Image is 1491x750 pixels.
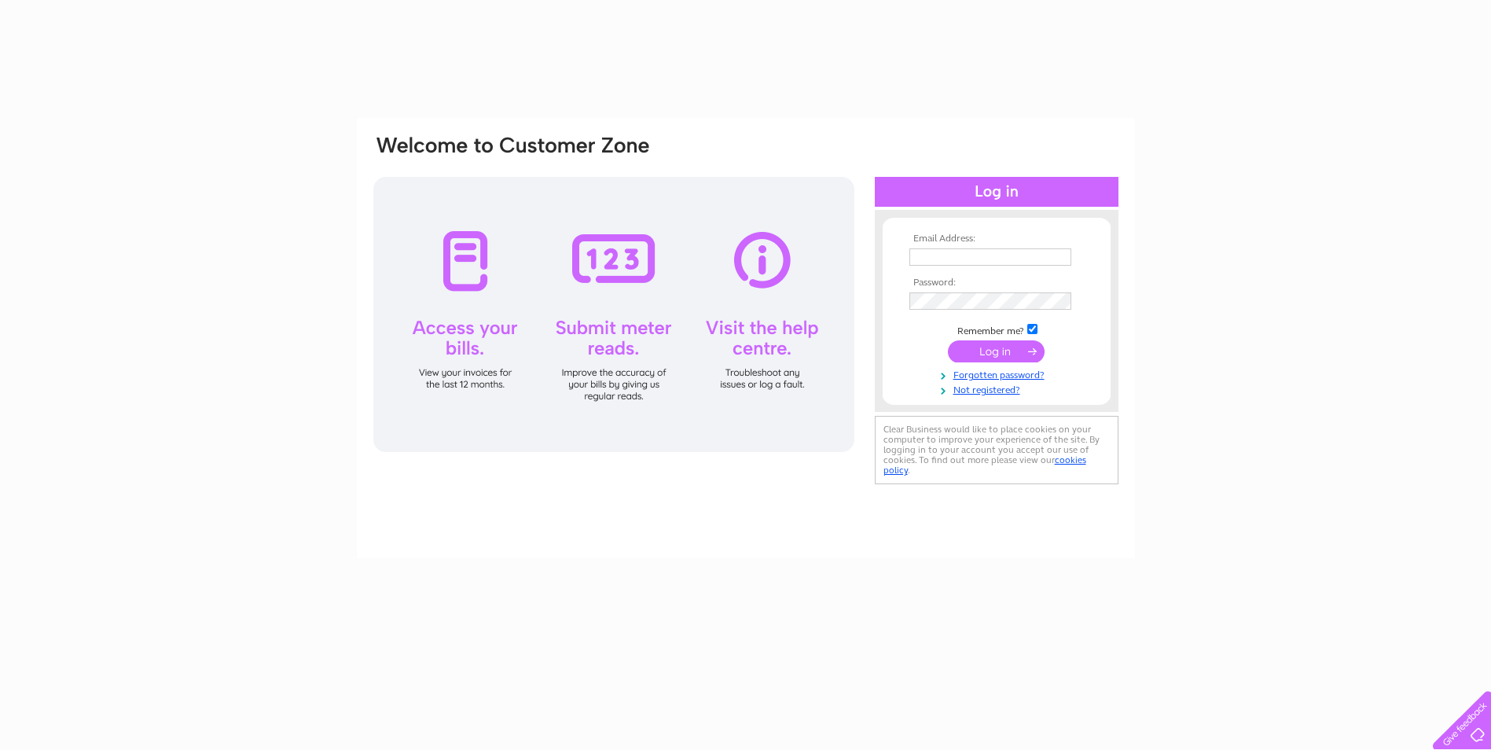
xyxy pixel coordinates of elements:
[909,366,1088,381] a: Forgotten password?
[875,416,1118,484] div: Clear Business would like to place cookies on your computer to improve your experience of the sit...
[905,322,1088,337] td: Remember me?
[883,454,1086,476] a: cookies policy
[905,233,1088,244] th: Email Address:
[948,340,1045,362] input: Submit
[905,278,1088,289] th: Password:
[909,381,1088,396] a: Not registered?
